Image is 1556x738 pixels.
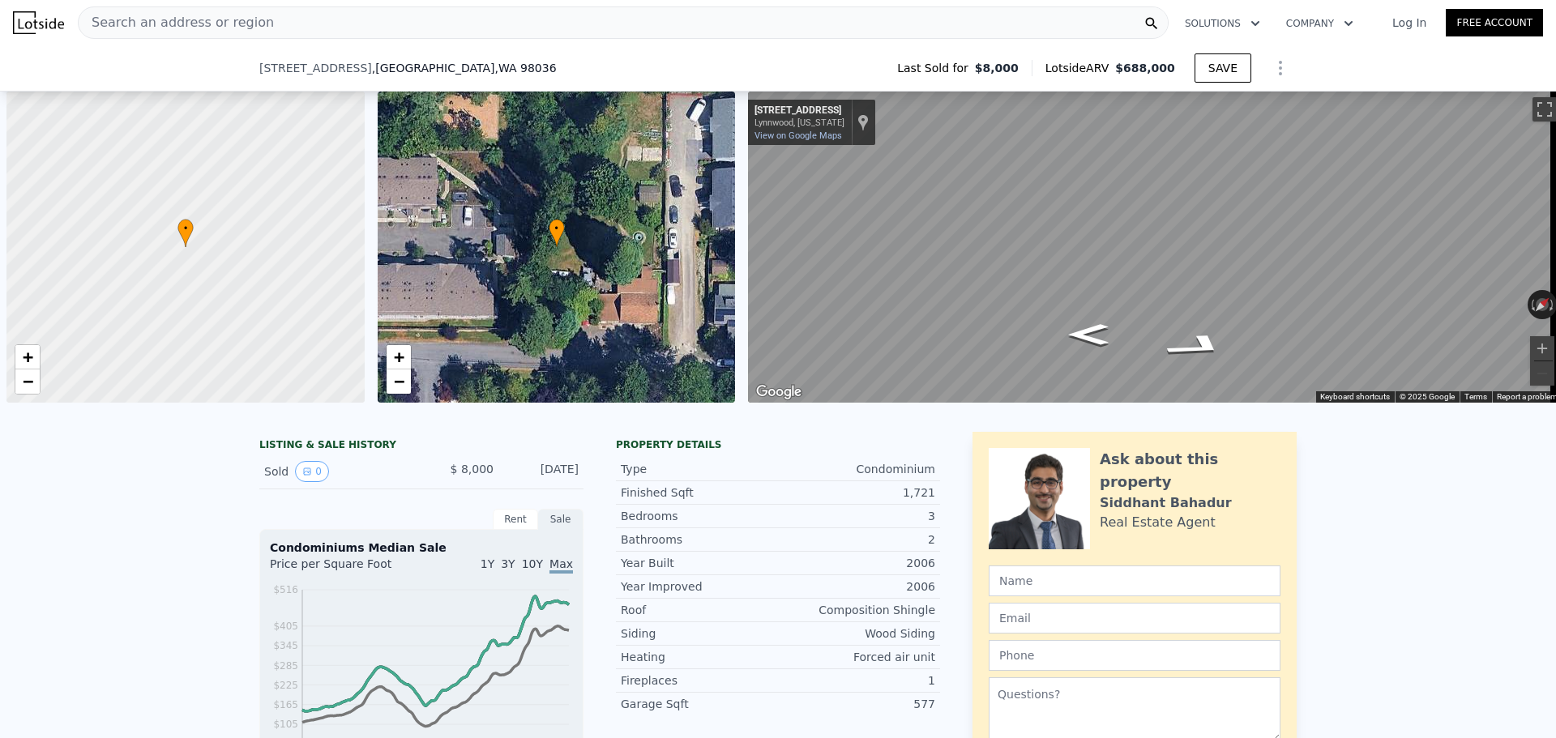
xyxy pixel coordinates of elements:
button: Keyboard shortcuts [1320,391,1390,403]
div: 3 [778,508,935,524]
div: Heating [621,649,778,665]
span: Last Sold for [897,60,975,76]
div: Bathrooms [621,531,778,548]
span: , [GEOGRAPHIC_DATA] [372,60,557,76]
tspan: $516 [273,584,298,595]
span: [STREET_ADDRESS] [259,60,372,76]
img: Lotside [13,11,64,34]
span: $688,000 [1115,62,1175,75]
div: 2 [778,531,935,548]
div: 1,721 [778,484,935,501]
button: Show Options [1264,52,1297,84]
button: Solutions [1172,9,1273,38]
span: $8,000 [975,60,1019,76]
span: Max [549,557,573,574]
button: Rotate counterclockwise [1528,290,1537,319]
path: Go East, 200th Pl SW [1139,326,1256,365]
div: Bedrooms [621,508,778,524]
span: + [393,347,404,367]
span: 1Y [481,557,494,570]
span: − [393,371,404,391]
input: Phone [989,640,1280,671]
tspan: $405 [273,621,298,632]
div: Forced air unit [778,649,935,665]
tspan: $285 [273,660,298,672]
button: Zoom out [1530,361,1554,386]
div: Condominiums Median Sale [270,540,573,556]
div: • [549,219,565,247]
span: © 2025 Google [1400,392,1455,401]
div: Lynnwood, [US_STATE] [754,117,844,128]
div: Real Estate Agent [1100,513,1216,532]
div: Condominium [778,461,935,477]
div: Finished Sqft [621,484,778,501]
input: Name [989,565,1280,596]
a: Open this area in Google Maps (opens a new window) [752,382,806,403]
tspan: $165 [273,699,298,710]
path: Go Southwest, 32nd Ave W [1052,319,1125,350]
a: Zoom out [15,369,40,394]
div: Ask about this property [1100,448,1280,493]
span: + [23,347,33,367]
input: Email [989,603,1280,633]
a: Show location on map [857,113,869,131]
div: Wood Siding [778,625,935,642]
div: Rent [493,509,538,530]
div: Siding [621,625,778,642]
span: 10Y [522,557,543,570]
div: 1 [778,672,935,689]
button: Zoom in [1530,336,1554,360]
button: SAVE [1195,53,1251,83]
a: Free Account [1446,9,1543,36]
img: Google [752,382,806,403]
a: Terms (opens in new tab) [1464,392,1487,401]
div: Sold [264,461,408,482]
span: Lotside ARV [1045,60,1115,76]
div: [DATE] [507,461,579,482]
div: Sale [538,509,583,530]
div: 577 [778,696,935,712]
span: − [23,371,33,391]
div: Fireplaces [621,672,778,689]
tspan: $345 [273,640,298,651]
div: Year Built [621,555,778,571]
tspan: $225 [273,680,298,691]
div: • [177,219,194,247]
span: Search an address or region [79,13,274,32]
button: Company [1273,9,1366,38]
div: 2006 [778,555,935,571]
a: Zoom in [15,345,40,369]
span: $ 8,000 [451,463,494,476]
span: • [177,221,194,236]
tspan: $105 [273,719,298,730]
a: Log In [1373,15,1446,31]
div: Composition Shingle [778,602,935,618]
div: Type [621,461,778,477]
a: Zoom in [387,345,411,369]
span: 3Y [501,557,515,570]
button: View historical data [295,461,329,482]
span: , WA 98036 [494,62,556,75]
div: 2006 [778,578,935,595]
div: Price per Square Foot [270,556,421,582]
div: Garage Sqft [621,696,778,712]
div: [STREET_ADDRESS] [754,105,844,117]
div: Roof [621,602,778,618]
div: Siddhant Bahadur [1100,493,1232,513]
div: LISTING & SALE HISTORY [259,438,583,454]
div: Property details [616,438,940,451]
span: • [549,221,565,236]
a: View on Google Maps [754,130,842,141]
a: Zoom out [387,369,411,394]
div: Year Improved [621,578,778,595]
